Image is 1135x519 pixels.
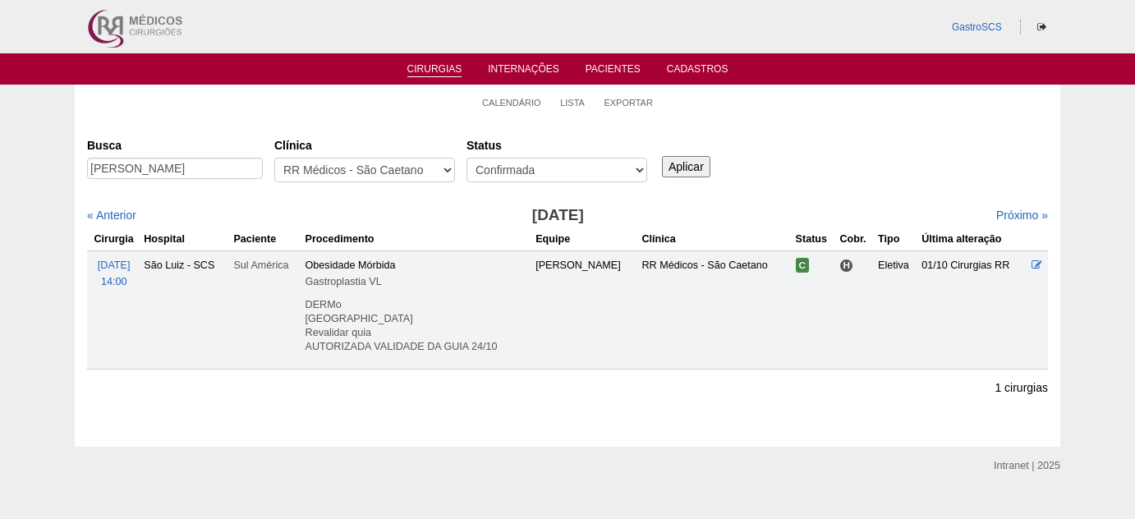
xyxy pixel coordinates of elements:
span: Confirmada [796,258,810,273]
th: Procedimento [302,227,533,251]
span: 14:00 [101,276,127,287]
a: Internações [488,63,559,80]
label: Status [466,137,647,154]
td: Obesidade Mórbida [302,250,533,369]
div: Gastroplastia VL [306,273,530,290]
a: Próximo » [996,209,1048,222]
th: Paciente [230,227,301,251]
td: RR Médicos - São Caetano [639,250,793,369]
a: Calendário [482,97,541,108]
p: 1 cirurgias [995,380,1048,396]
th: Equipe [532,227,638,251]
p: DERMo [GEOGRAPHIC_DATA] Revalidar quia AUTORIZADA VALIDADE DA GUIA 24/10 [306,298,530,354]
a: Pacientes [586,63,641,80]
td: [PERSON_NAME] [532,250,638,369]
input: Digite os termos que você deseja procurar. [87,158,263,179]
div: Sul América [233,257,298,273]
a: [DATE] 14:00 [98,259,131,287]
td: São Luiz - SCS [140,250,230,369]
span: [DATE] [98,259,131,271]
th: Cirurgia [87,227,140,251]
th: Última alteração [918,227,1027,251]
th: Clínica [639,227,793,251]
td: Eletiva [875,250,918,369]
td: 01/10 Cirurgias RR [918,250,1027,369]
a: Editar [1032,259,1042,271]
label: Busca [87,137,263,154]
th: Cobr. [836,227,875,251]
input: Aplicar [662,156,710,177]
a: Exportar [604,97,653,108]
div: Intranet | 2025 [994,457,1060,474]
th: Status [793,227,837,251]
a: GastroSCS [952,21,1002,33]
h3: [DATE] [318,204,798,227]
label: Clínica [274,137,455,154]
i: Sair [1037,22,1046,32]
th: Hospital [140,227,230,251]
a: Cirurgias [407,63,462,77]
a: « Anterior [87,209,136,222]
a: Lista [560,97,585,108]
a: Cadastros [667,63,728,80]
span: Hospital [839,259,853,273]
th: Tipo [875,227,918,251]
